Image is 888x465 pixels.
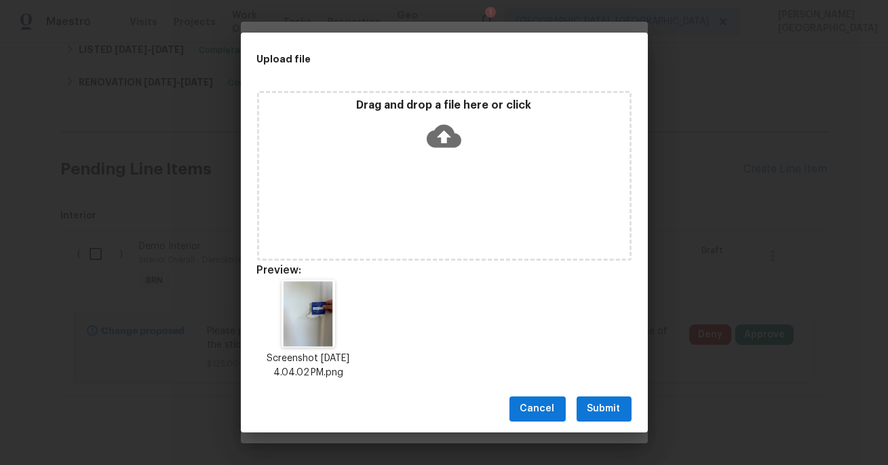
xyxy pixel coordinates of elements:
p: Screenshot [DATE] 4.04.02 PM.png [257,352,360,380]
span: Submit [587,401,621,417]
p: Drag and drop a file here or click [259,98,630,113]
button: Cancel [509,396,566,422]
img: AhcV9hlqQgAQkIAEJSEACEpDA4wm4sHj8EBCABCQgAQlIQAISkIAE7hP4BSnEdl+gR0kYAAAAAElFTkSuQmCC [282,280,335,348]
span: Cancel [520,401,555,417]
button: Submit [577,396,632,422]
h2: Upload file [257,52,571,67]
